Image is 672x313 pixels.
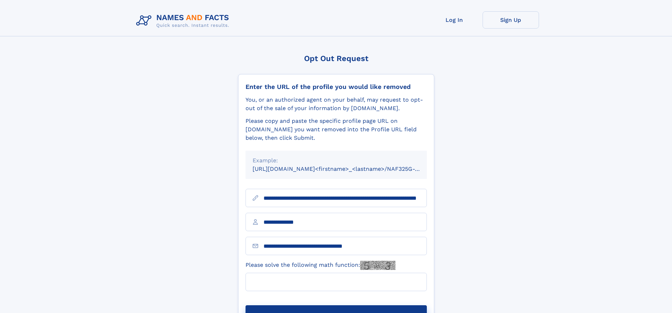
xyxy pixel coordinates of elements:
div: Enter the URL of the profile you would like removed [246,83,427,91]
div: Example: [253,156,420,165]
small: [URL][DOMAIN_NAME]<firstname>_<lastname>/NAF325G-xxxxxxxx [253,165,440,172]
label: Please solve the following math function: [246,261,395,270]
a: Sign Up [483,11,539,29]
img: Logo Names and Facts [133,11,235,30]
div: Opt Out Request [238,54,434,63]
div: Please copy and paste the specific profile page URL on [DOMAIN_NAME] you want removed into the Pr... [246,117,427,142]
a: Log In [426,11,483,29]
div: You, or an authorized agent on your behalf, may request to opt-out of the sale of your informatio... [246,96,427,113]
